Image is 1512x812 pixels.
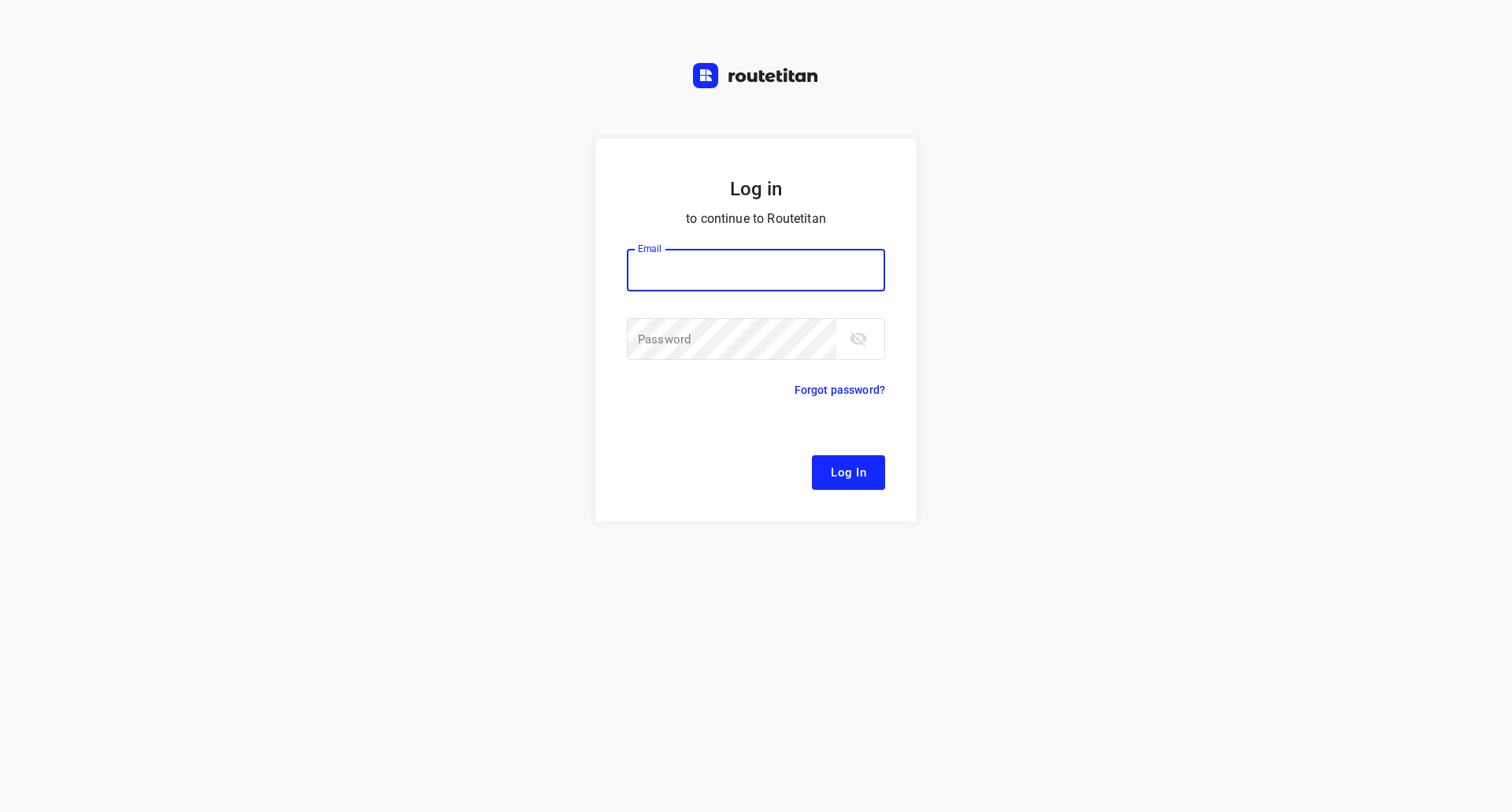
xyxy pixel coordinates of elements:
span: Log In [831,462,866,483]
p: to continue to Routetitan [627,208,885,230]
img: Routetitan [693,63,819,88]
h5: Log in [627,176,885,202]
button: Log In [812,455,885,490]
p: Forgot password? [795,380,885,399]
button: toggle password visibility [843,323,874,354]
